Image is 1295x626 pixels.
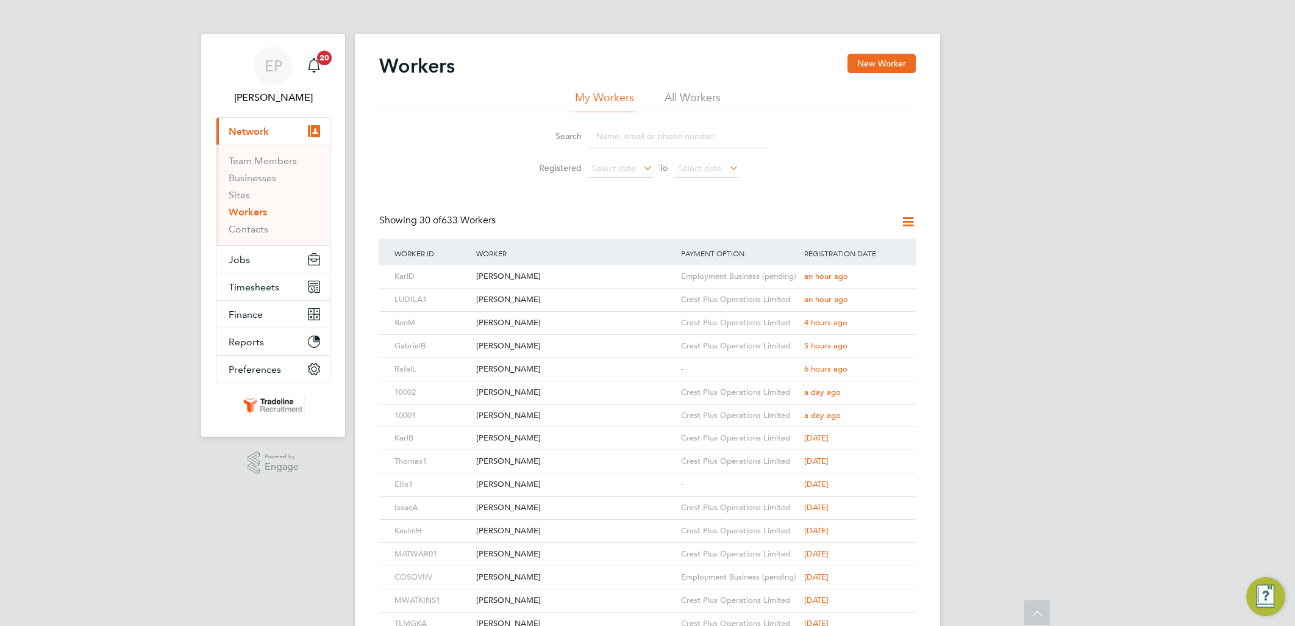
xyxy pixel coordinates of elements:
[391,358,473,381] div: RafalL
[678,239,801,267] div: Payment Option
[391,543,473,566] div: MATWAR01
[229,254,250,265] span: Jobs
[216,273,330,300] button: Timesheets
[665,90,721,112] li: All Workers
[391,312,473,334] div: BenM
[391,358,904,368] a: RafalL[PERSON_NAME]-6 hours ago
[391,311,904,322] a: BenM[PERSON_NAME]Crest Plus Operations Limited4 hours ago
[473,265,678,288] div: [PERSON_NAME]
[804,340,847,351] span: 5 hours ago
[473,381,678,404] div: [PERSON_NAME]
[391,381,904,391] a: 10002[PERSON_NAME]Crest Plus Operations Limiteda day ago
[590,124,768,148] input: Name, email or phone number
[229,223,268,235] a: Contacts
[1246,577,1285,616] button: Engage Resource Center
[391,335,473,358] div: GabrielB
[678,335,801,358] div: Crest Plus Operations Limited
[229,189,250,201] a: Sites
[473,520,678,542] div: [PERSON_NAME]
[265,452,299,462] span: Powered by
[804,387,841,397] span: a day ago
[229,155,297,167] a: Team Members
[473,497,678,519] div: [PERSON_NAME]
[575,90,634,112] li: My Workers
[391,542,904,553] a: MATWAR01[PERSON_NAME]Crest Plus Operations Limited[DATE]
[678,473,801,496] div: -
[678,543,801,566] div: Crest Plus Operations Limited
[379,214,498,227] div: Showing
[678,265,801,288] div: Employment Business (pending)
[804,595,829,605] span: [DATE]
[379,54,455,78] h2: Workers
[391,450,473,473] div: Thomas1
[302,46,326,85] a: 20
[801,239,904,267] div: Registration Date
[391,519,904,530] a: KasimH[PERSON_NAME]Crest Plus Operations Limited[DATE]
[391,426,904,437] a: KarlB[PERSON_NAME]Crest Plus Operations Limited[DATE]
[847,54,916,73] button: New Worker
[678,427,801,450] div: Crest Plus Operations Limited
[216,118,330,145] button: Network
[248,452,299,475] a: Powered byEngage
[473,335,678,358] div: [PERSON_NAME]
[391,473,473,496] div: Ellis1
[216,90,330,105] span: Ellie Page
[229,172,276,184] a: Businesses
[317,51,332,65] span: 20
[229,206,267,218] a: Workers
[391,589,473,612] div: MWATKINS1
[473,427,678,450] div: [PERSON_NAME]
[678,405,801,427] div: Crest Plus Operations Limited
[804,433,829,443] span: [DATE]
[804,525,829,536] span: [DATE]
[473,289,678,311] div: [PERSON_NAME]
[391,334,904,345] a: GabrielB[PERSON_NAME]Crest Plus Operations Limited5 hours ago
[473,543,678,566] div: [PERSON_NAME]
[391,496,904,506] a: IssacA[PERSON_NAME]Crest Plus Operations Limited[DATE]
[216,395,330,415] a: Go to home page
[391,566,473,589] div: COSOVIIV
[229,364,281,375] span: Preferences
[473,450,678,473] div: [PERSON_NAME]
[216,301,330,328] button: Finance
[804,572,829,582] span: [DATE]
[804,456,829,466] span: [DATE]
[216,145,330,245] div: Network
[391,288,904,298] a: LUDILA1[PERSON_NAME]Crest Plus Operations Limitedan hour ago
[592,163,636,174] span: Select date
[473,312,678,334] div: [PERSON_NAME]
[678,450,801,473] div: Crest Plus Operations Limited
[804,317,847,328] span: 4 hours ago
[678,381,801,404] div: Crest Plus Operations Limited
[229,336,264,348] span: Reports
[678,566,801,589] div: Employment Business (pending)
[201,34,345,437] nav: Main navigation
[391,427,473,450] div: KarlB
[391,381,473,404] div: 10002
[678,589,801,612] div: Crest Plus Operations Limited
[216,328,330,355] button: Reports
[229,126,269,137] span: Network
[391,497,473,519] div: IssacA
[804,502,829,513] span: [DATE]
[419,214,496,226] span: 633 Workers
[804,410,841,420] span: a day ago
[216,46,330,105] a: EP[PERSON_NAME]
[804,479,829,489] span: [DATE]
[678,520,801,542] div: Crest Plus Operations Limited
[678,358,801,381] div: -
[391,566,904,576] a: COSOVIIV[PERSON_NAME]Employment Business (pending)[DATE]
[391,612,904,622] a: TLMGKA[PERSON_NAME]Crest Plus Operations Limited[DATE]
[391,239,473,267] div: Worker ID
[804,549,829,559] span: [DATE]
[391,520,473,542] div: KasimH
[391,450,904,460] a: Thomas1[PERSON_NAME]Crest Plus Operations Limited[DATE]
[391,404,904,414] a: 10001[PERSON_NAME]Crest Plus Operations Limiteda day ago
[678,497,801,519] div: Crest Plus Operations Limited
[804,294,848,304] span: an hour ago
[419,214,441,226] span: 30 of
[678,289,801,311] div: Crest Plus Operations Limited
[527,162,582,173] label: Registered
[391,265,473,288] div: KarlD
[391,473,904,483] a: Ellis1[PERSON_NAME]-[DATE]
